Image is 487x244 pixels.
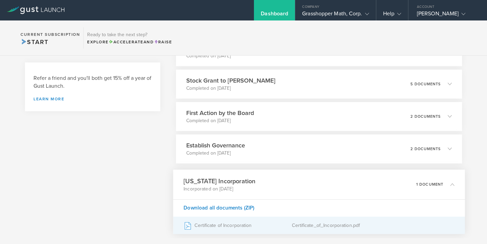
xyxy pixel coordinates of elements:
p: 1 document [416,182,444,186]
p: Completed on [DATE] [186,117,254,124]
a: Learn more [33,97,152,101]
h3: Stock Grant to [PERSON_NAME] [186,76,275,85]
h3: First Action by the Board [186,109,254,117]
span: Start [21,38,48,46]
p: 5 documents [410,82,441,86]
div: Dashboard [261,10,288,20]
p: 2 documents [410,115,441,118]
div: Download all documents (ZIP) [173,199,465,216]
p: Completed on [DATE] [186,85,275,92]
h3: [US_STATE] Incorporation [184,176,255,186]
span: Accelerate [109,40,144,44]
span: and [109,40,154,44]
div: Ready to take the next step?ExploreAccelerateandRaise [83,27,175,48]
div: Grasshopper Math, Corp. [302,10,369,20]
span: Raise [154,40,172,44]
h3: Refer a friend and you'll both get 15% off a year of Gust Launch. [33,74,152,90]
h2: Current Subscription [21,32,80,37]
p: Incorporated on [DATE] [184,185,255,192]
h3: Ready to take the next step? [87,32,172,37]
p: 2 documents [410,147,441,151]
h3: Establish Governance [186,141,245,150]
p: Completed on [DATE] [186,53,238,59]
div: Certificate of Incorporation [184,217,292,234]
div: Help [383,10,401,20]
p: Completed on [DATE] [186,150,245,157]
div: Certificate_of_Incorporation.pdf [292,217,455,234]
div: Explore [87,39,172,45]
div: [PERSON_NAME] [417,10,475,20]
